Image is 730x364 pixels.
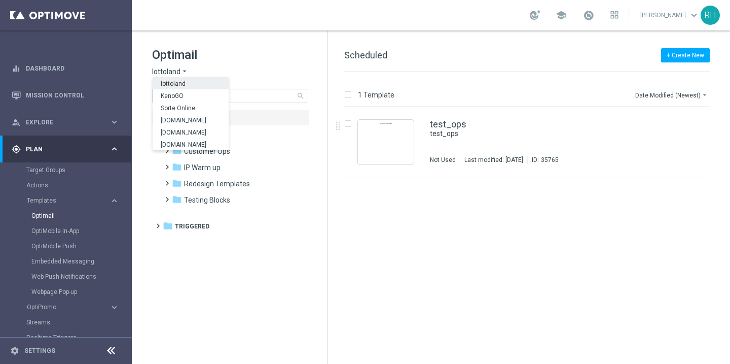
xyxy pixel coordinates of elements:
a: [PERSON_NAME]keyboard_arrow_down [639,8,701,23]
span: Templates [27,197,99,204]
a: test_ops [430,129,643,139]
div: ID: [527,156,559,164]
a: Webpage Pop-up [31,288,105,296]
button: OptiPromo keyboard_arrow_right [26,303,120,311]
button: lottoland arrow_drop_down [152,67,189,77]
div: Plan [12,145,109,154]
span: keyboard_arrow_down [688,10,700,21]
img: 35765.jpeg [360,122,411,162]
span: Redesign Templates [184,179,250,188]
button: Templates keyboard_arrow_right [26,196,120,205]
i: settings [10,346,19,355]
div: Streams [26,315,131,330]
span: Explore [26,119,109,125]
i: keyboard_arrow_right [109,117,119,127]
i: equalizer [12,64,21,73]
div: RH [701,6,720,25]
a: test_ops [430,120,466,129]
span: search [297,92,305,100]
i: keyboard_arrow_right [109,196,119,206]
a: Dashboard [26,55,119,82]
div: Templates [26,193,131,300]
span: Triggered [175,222,209,231]
i: keyboard_arrow_right [109,144,119,154]
div: test_ops [430,129,666,139]
a: Settings [24,348,55,354]
div: Web Push Notifications [31,269,131,284]
i: folder [172,194,182,205]
div: OptiMobile In-App [31,223,131,239]
div: Dashboard [12,55,119,82]
input: Search Template [152,89,307,103]
div: Realtime Triggers [26,330,131,345]
div: OptiPromo [27,304,109,310]
h1: Optimail [152,47,307,63]
div: Explore [12,118,109,127]
div: Embedded Messaging [31,254,131,269]
span: Scheduled [344,50,387,60]
div: Templates [27,197,109,204]
a: Realtime Triggers [26,334,105,342]
div: Press SPACE to select this row. [334,107,728,177]
button: Date Modified (Newest)arrow_drop_down [634,89,710,101]
p: 1 Template [358,90,394,100]
a: Embedded Messaging [31,257,105,266]
span: OptiPromo [27,304,99,310]
a: Actions [26,181,105,189]
i: arrow_drop_down [701,91,709,99]
div: Optimail [31,208,131,223]
span: lottoland [152,67,180,77]
span: Testing Blocks [184,195,230,205]
a: Optimail [31,212,105,220]
i: folder [172,178,182,188]
i: person_search [12,118,21,127]
ng-dropdown-panel: Options list [153,77,229,150]
div: Not Used [430,156,456,164]
i: keyboard_arrow_right [109,303,119,312]
i: folder [163,221,173,231]
a: Target Groups [26,166,105,174]
button: Mission Control [11,91,120,100]
div: 35765 [541,156,559,164]
button: gps_fixed Plan keyboard_arrow_right [11,145,120,153]
div: Actions [26,178,131,193]
button: + Create New [661,48,710,62]
span: IP Warm up [184,163,221,172]
i: folder [172,162,182,172]
div: OptiPromo [26,300,131,315]
i: gps_fixed [12,145,21,154]
a: Web Push Notifications [31,273,105,281]
button: equalizer Dashboard [11,64,120,73]
a: Streams [26,318,105,326]
div: Last modified: [DATE] [460,156,527,164]
span: school [556,10,567,21]
i: arrow_drop_down [180,67,189,77]
div: OptiMobile Push [31,239,131,254]
div: Webpage Pop-up [31,284,131,300]
div: Target Groups [26,162,131,178]
button: person_search Explore keyboard_arrow_right [11,118,120,126]
i: folder [172,146,182,156]
a: OptiMobile Push [31,242,105,250]
div: Mission Control [12,82,119,109]
span: Plan [26,146,109,152]
a: Mission Control [26,82,119,109]
a: OptiMobile In-App [31,227,105,235]
span: Customer Ops [184,147,230,156]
